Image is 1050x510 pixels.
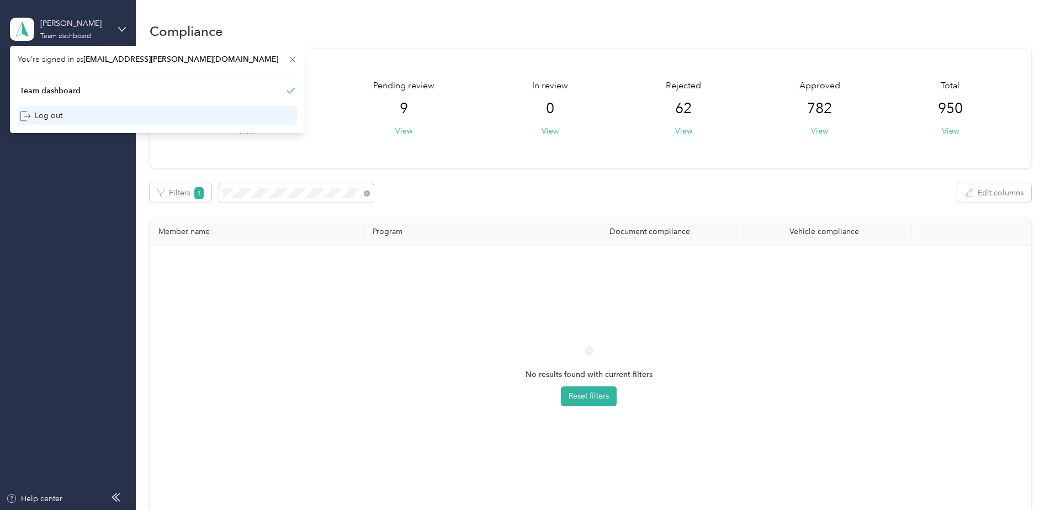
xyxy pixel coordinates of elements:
span: [EMAIL_ADDRESS][PERSON_NAME][DOMAIN_NAME] [83,55,278,64]
span: 62 [675,100,692,118]
button: Help center [6,493,62,504]
button: View [542,125,559,137]
span: 782 [807,100,832,118]
div: Team dashboard [40,33,91,40]
div: Log out [20,110,62,121]
span: You’re signed in as [18,54,297,65]
span: Approved [799,79,840,93]
div: Team dashboard [20,85,81,97]
h1: Compliance [150,25,223,37]
button: View [395,125,412,137]
span: Rejected [666,79,701,93]
span: 1 [194,187,204,199]
span: Total [941,79,959,93]
div: Vehicle compliance [746,227,903,236]
span: Pending review [373,79,434,93]
span: No results found with current filters [526,369,653,381]
th: Member name [150,218,364,246]
button: View [811,125,828,137]
button: View [675,125,692,137]
span: 0 [546,100,554,118]
th: Program [364,218,563,246]
div: [PERSON_NAME] [40,18,109,29]
span: In review [532,79,568,93]
iframe: Everlance-gr Chat Button Frame [988,448,1050,510]
div: Document compliance [571,227,728,236]
span: 950 [938,100,963,118]
button: Edit columns [957,183,1031,203]
button: Reset filters [561,386,617,406]
button: View [942,125,959,137]
span: 9 [400,100,408,118]
button: Filters1 [150,183,212,203]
